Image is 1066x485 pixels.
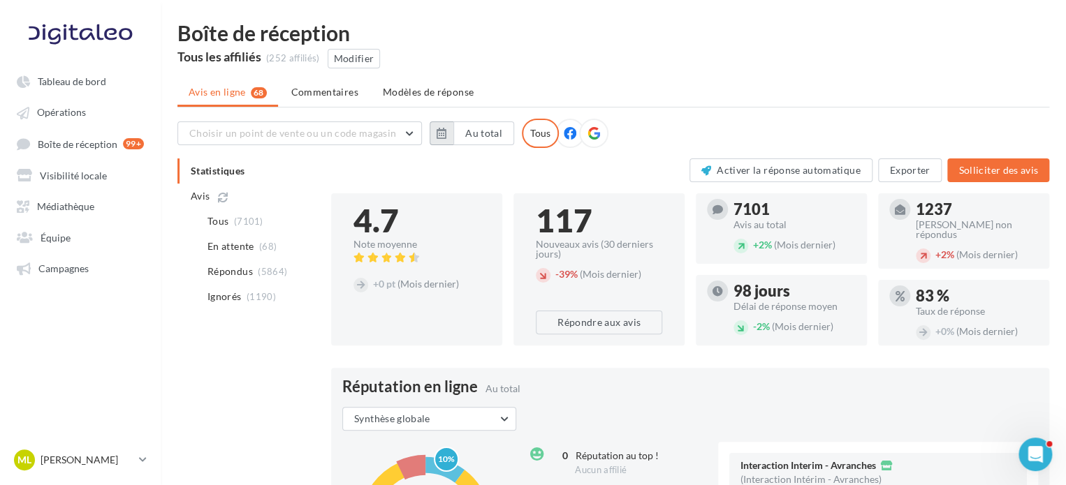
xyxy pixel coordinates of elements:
[555,268,578,280] span: 39%
[536,311,662,334] button: Répondre aux avis
[247,291,276,302] span: (1190)
[8,99,152,124] a: Opérations
[8,193,152,218] a: Médiathèque
[689,158,872,182] button: Activer la réponse automatique
[266,52,320,65] div: (252 affiliés)
[430,121,514,145] button: Au total
[740,475,882,484] div: (Interaction Intérim - Avranches)
[753,320,770,332] span: 2%
[373,278,395,290] span: 0 pt
[576,449,659,461] span: Réputation au top !
[935,325,941,337] span: +
[555,268,559,280] span: -
[956,248,1018,260] span: (Mois dernier)
[575,464,627,475] span: Aucun affilié
[373,278,379,290] span: +
[397,278,459,290] span: (Mois dernier)
[916,220,1038,239] div: [PERSON_NAME] non répondus
[485,382,520,394] span: Au total
[774,239,835,251] span: (Mois dernier)
[916,202,1038,217] div: 1237
[259,241,277,252] span: (68)
[8,68,152,94] a: Tableau de bord
[536,204,662,237] div: 117
[383,86,474,98] span: Modèles de réponse
[1018,438,1052,471] iframe: Intercom live chat
[733,283,856,299] div: 98 jours
[772,320,833,332] span: (Mois dernier)
[207,290,241,304] span: Ignorés
[437,454,454,464] text: 10%
[177,22,1049,43] div: Boîte de réception
[8,130,152,156] a: Boîte de réception 99+
[328,49,381,68] button: Modifier
[207,264,253,278] span: Répondus
[11,447,149,473] a: ML [PERSON_NAME]
[8,255,152,280] a: Campagnes
[453,121,514,145] button: Au total
[354,412,430,424] span: Synthèse globale
[177,50,261,63] div: Tous les affiliés
[177,121,422,145] button: Choisir un point de vente ou un code magasin
[38,137,117,149] span: Boîte de réception
[733,202,856,217] div: 7101
[580,268,641,280] span: (Mois dernier)
[38,262,89,274] span: Campagnes
[947,158,1049,182] button: Solliciter des avis
[189,127,396,139] span: Choisir un point de vente ou un code magasin
[753,320,757,332] span: -
[353,204,480,237] div: 4.7
[38,75,106,87] span: Tableau de bord
[41,453,133,467] p: [PERSON_NAME]
[916,288,1038,304] div: 83 %
[342,379,478,394] span: Réputation en ligne
[551,449,568,463] div: 0
[935,325,954,337] span: 0%
[41,231,71,243] span: Équipe
[37,200,94,212] span: Médiathèque
[733,301,856,311] div: Délai de réponse moyen
[916,306,1038,316] div: Taux de réponse
[536,239,662,259] div: Nouveaux avis (30 derniers jours)
[878,158,942,182] button: Exporter
[935,248,954,260] span: 2%
[956,325,1018,337] span: (Mois dernier)
[522,119,559,148] div: Tous
[8,224,152,249] a: Équipe
[753,239,759,251] span: +
[733,220,856,230] div: Avis au total
[191,189,210,203] span: Avis
[17,453,31,467] span: ML
[342,407,516,431] button: Synthèse globale
[291,86,358,98] span: Commentaires
[123,138,144,149] div: 99+
[207,214,228,228] span: Tous
[935,248,941,260] span: +
[40,169,107,181] span: Visibilité locale
[234,216,263,227] span: (7101)
[353,239,480,249] div: Note moyenne
[207,239,254,253] span: En attente
[37,107,86,119] span: Opérations
[8,162,152,187] a: Visibilité locale
[740,461,876,470] span: Interaction Interim - Avranches
[258,266,287,277] span: (5864)
[753,239,772,251] span: 2%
